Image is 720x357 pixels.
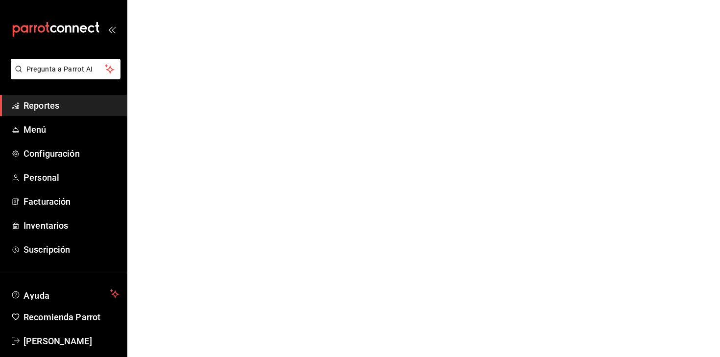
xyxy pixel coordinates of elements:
span: Inventarios [24,219,119,232]
button: Pregunta a Parrot AI [11,59,120,79]
span: Reportes [24,99,119,112]
span: Recomienda Parrot [24,310,119,324]
span: Suscripción [24,243,119,256]
span: Personal [24,171,119,184]
a: Pregunta a Parrot AI [7,71,120,81]
span: [PERSON_NAME] [24,334,119,348]
span: Ayuda [24,288,106,300]
span: Configuración [24,147,119,160]
span: Pregunta a Parrot AI [26,64,105,74]
span: Facturación [24,195,119,208]
button: open_drawer_menu [108,25,116,33]
span: Menú [24,123,119,136]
